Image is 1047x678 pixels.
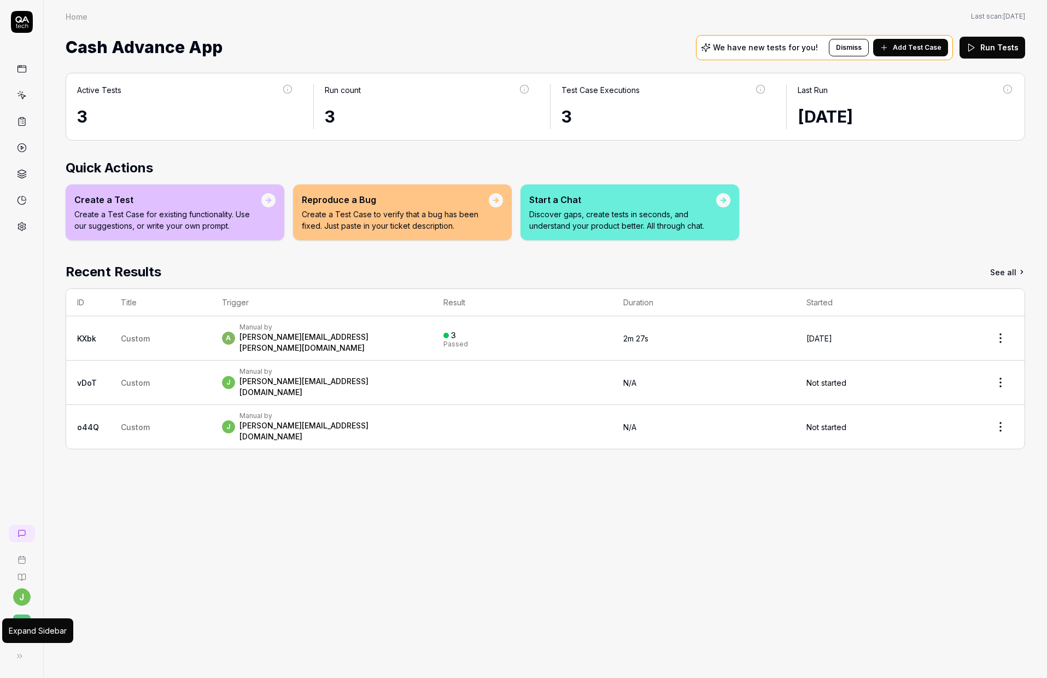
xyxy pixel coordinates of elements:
button: Add Test Case [873,39,948,56]
p: Create a Test Case to verify that a bug has been fixed. Just paste in your ticket description. [302,208,489,231]
span: j [222,420,235,433]
div: Expand Sidebar [9,625,67,636]
span: Custom [121,378,150,387]
div: Last Run [798,84,828,96]
div: [PERSON_NAME][EMAIL_ADDRESS][PERSON_NAME][DOMAIN_NAME] [239,332,422,354]
div: 3 [325,105,530,129]
div: [PERSON_NAME][EMAIL_ADDRESS][DOMAIN_NAME] [239,376,422,398]
th: ID [66,289,110,316]
div: Create a Test [74,193,261,206]
div: Manual by [239,323,422,332]
th: Title [110,289,211,316]
a: See all [990,262,1025,282]
th: Trigger [211,289,432,316]
button: M [4,606,39,634]
a: New conversation [9,525,35,542]
div: Manual by [239,367,422,376]
span: j [222,376,235,389]
time: [DATE] [806,334,832,343]
td: Not started [796,405,976,449]
span: a [222,332,235,345]
div: Home [66,11,87,22]
a: o44Q [77,422,99,432]
div: 3 [561,105,767,129]
span: Custom [121,422,150,432]
span: N/A [623,422,636,432]
a: Documentation [4,564,39,582]
div: Reproduce a Bug [302,193,489,206]
button: Run Tests [960,37,1025,59]
div: Run count [325,84,361,96]
div: 3 [77,105,294,129]
h2: Recent Results [66,262,161,282]
div: Active Tests [77,84,121,96]
button: j [13,588,31,606]
div: Passed [443,341,468,347]
p: Discover gaps, create tests in seconds, and understand your product better. All through chat. [529,208,716,231]
a: vDoT [77,378,97,387]
div: 3 [451,331,456,340]
time: 2m 27s [623,334,648,343]
div: [PERSON_NAME][EMAIL_ADDRESS][DOMAIN_NAME] [239,420,422,442]
p: We have new tests for you! [713,44,818,51]
span: Add Test Case [893,43,941,53]
h2: Quick Actions [66,158,1025,178]
button: Last scan:[DATE] [971,11,1025,21]
a: Book a call with us [4,547,39,564]
p: Create a Test Case for existing functionality. Use our suggestions, or write your own prompt. [74,208,261,231]
span: M [13,615,31,632]
span: Cash Advance App [66,33,223,62]
span: Last scan: [971,11,1025,21]
span: Custom [121,334,150,343]
span: N/A [623,378,636,387]
div: Test Case Executions [561,84,640,96]
time: [DATE] [798,107,853,126]
a: KXbk [77,334,96,343]
td: Not started [796,361,976,405]
div: Start a Chat [529,193,716,206]
div: Manual by [239,412,422,420]
th: Started [796,289,976,316]
button: Dismiss [829,39,869,56]
time: [DATE] [1003,12,1025,20]
th: Result [432,289,612,316]
th: Duration [612,289,796,316]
